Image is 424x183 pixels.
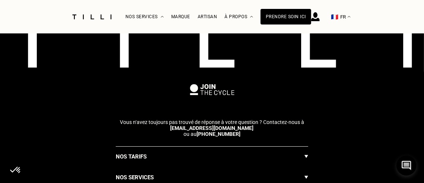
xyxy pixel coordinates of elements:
h3: Nos services [116,173,154,182]
img: Flèche menu déroulant [305,173,308,182]
img: icône connexion [311,12,320,21]
span: 🇫🇷 [331,13,338,20]
img: Logo du service de couturière Tilli [70,14,114,19]
img: Menu déroulant [161,16,164,18]
p: ou au [111,119,313,137]
a: [EMAIL_ADDRESS][DOMAIN_NAME] [170,125,254,131]
div: À propos [224,0,253,33]
img: logo Join The Cycle [190,84,235,95]
button: 🇫🇷 FR [327,0,354,33]
div: Nos services [125,0,164,33]
a: Prendre soin ici [261,9,311,24]
img: Flèche menu déroulant [305,152,308,161]
h3: Nos tarifs [116,152,147,161]
a: Artisan [198,14,217,19]
img: menu déroulant [348,16,351,18]
img: logo Tilli [12,18,412,68]
span: Vous n‘avez toujours pas trouvé de réponse à votre question ? Contactez-nous à [120,119,304,125]
a: Marque [171,14,190,19]
a: [PHONE_NUMBER] [197,131,240,137]
img: Menu déroulant à propos [250,16,253,18]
